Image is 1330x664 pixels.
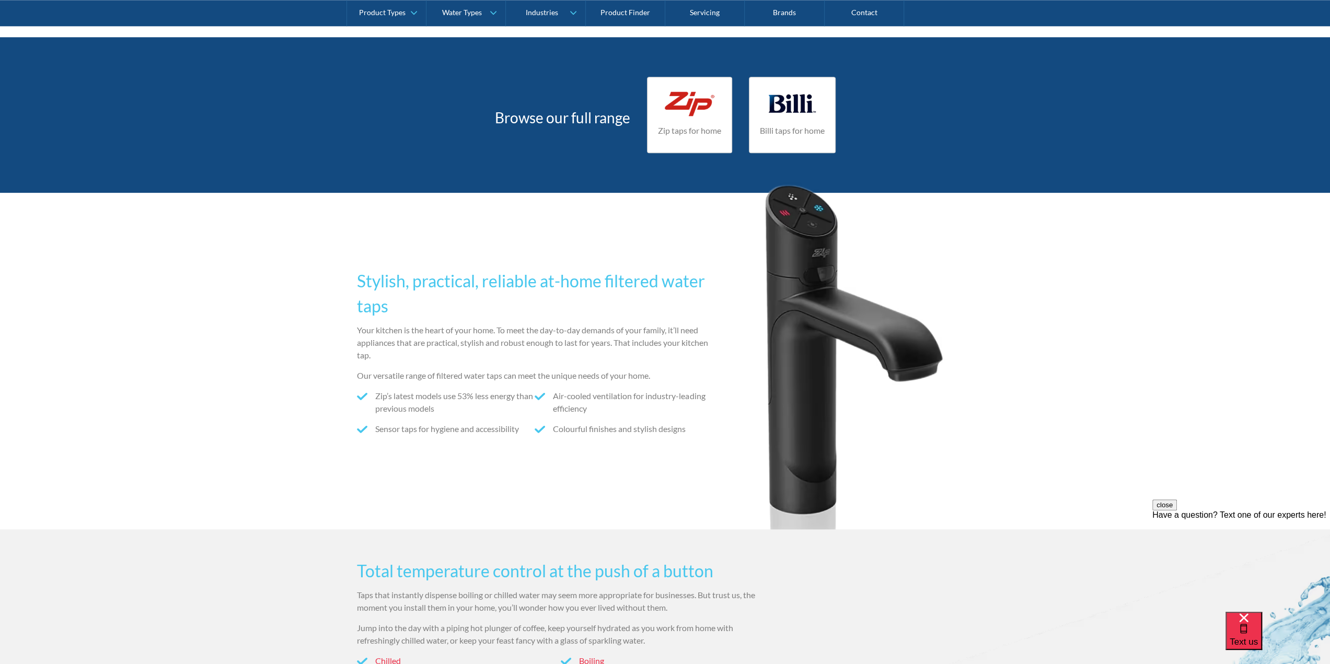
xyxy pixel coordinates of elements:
[647,77,732,153] a: Zip taps for home
[357,589,765,614] p: Taps that instantly dispense boiling or chilled water may seem more appropriate for businesses. B...
[749,77,836,153] a: Billi taps for home
[357,423,535,435] li: Sensor taps for hygiene and accessibility
[495,107,630,129] h3: Browse our full range
[357,390,535,415] li: Zip’s latest models use 53% less energy than previous models
[1152,499,1330,625] iframe: podium webchat widget prompt
[535,423,713,435] li: Colourful finishes and stylish designs
[442,8,482,17] div: Water Types
[1225,612,1330,664] iframe: podium webchat widget bubble
[760,124,825,137] h4: Billi taps for home
[357,622,765,647] p: Jump into the day with a piping hot plunger of coffee, keep yourself hydrated as you work from ho...
[357,558,765,584] h2: Total temperature control at the push of a button
[357,324,713,362] p: Your kitchen is the heart of your home. To meet the day-to-day demands of your family, it’ll need...
[357,369,713,382] p: Our versatile range of filtered water taps can meet the unique needs of your home.
[359,8,406,17] div: Product Types
[357,269,713,319] h2: Stylish, practical, reliable at-home filtered water taps
[658,124,721,137] h4: Zip taps for home
[525,8,558,17] div: Industries
[535,390,713,415] li: Air-cooled ventilation for industry-leading efficiency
